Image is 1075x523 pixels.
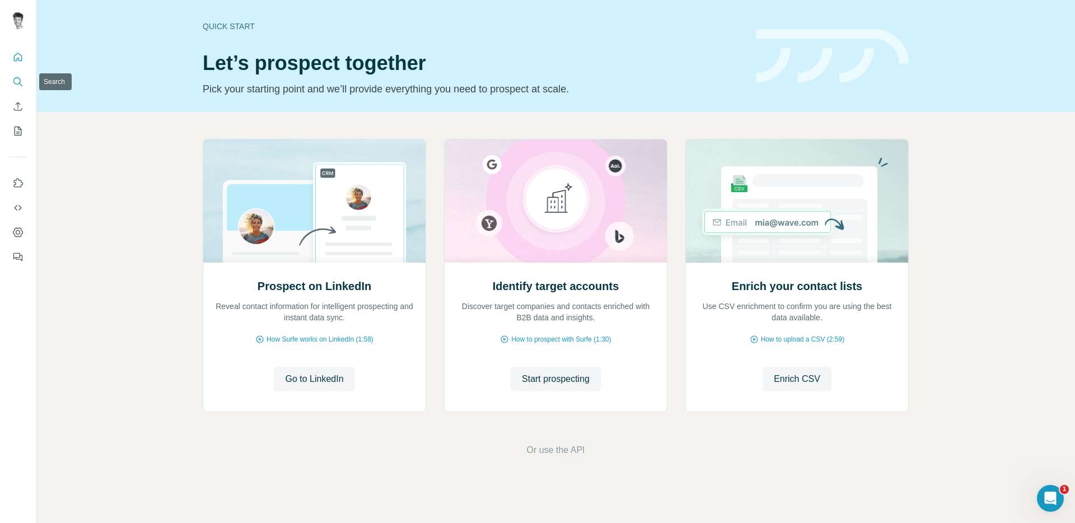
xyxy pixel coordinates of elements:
h2: Prospect on LinkedIn [258,278,371,294]
button: Dashboard [9,222,27,242]
button: Quick start [9,47,27,67]
h1: Let’s prospect together [203,52,742,74]
img: Avatar [9,11,27,29]
p: Discover target companies and contacts enriched with B2B data and insights. [456,301,656,323]
span: Start prospecting [522,372,590,386]
button: Go to LinkedIn [274,367,354,391]
p: Use CSV enrichment to confirm you are using the best data available. [697,301,897,323]
span: How Surfe works on LinkedIn (1:58) [267,334,373,344]
span: How to prospect with Surfe (1:30) [511,334,611,344]
button: Start prospecting [511,367,601,391]
button: Or use the API [526,443,585,457]
div: Quick start [203,21,742,32]
img: banner [756,29,909,83]
span: Go to LinkedIn [285,372,343,386]
button: Enrich CSV [9,96,27,116]
p: Pick your starting point and we’ll provide everything you need to prospect at scale. [203,81,742,97]
img: Prospect on LinkedIn [203,139,426,263]
p: Reveal contact information for intelligent prospecting and instant data sync. [214,301,414,323]
h2: Enrich your contact lists [732,278,862,294]
iframe: Intercom live chat [1037,485,1064,512]
button: Enrich CSV [763,367,831,391]
span: 1 [1060,485,1069,494]
button: Use Surfe API [9,198,27,218]
span: Enrich CSV [774,372,820,386]
span: How to upload a CSV (2:59) [761,334,844,344]
button: Feedback [9,247,27,267]
button: My lists [9,121,27,141]
img: Identify target accounts [444,139,667,263]
button: Search [9,72,27,92]
h2: Identify target accounts [493,278,619,294]
img: Enrich your contact lists [685,139,909,263]
button: Use Surfe on LinkedIn [9,173,27,193]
